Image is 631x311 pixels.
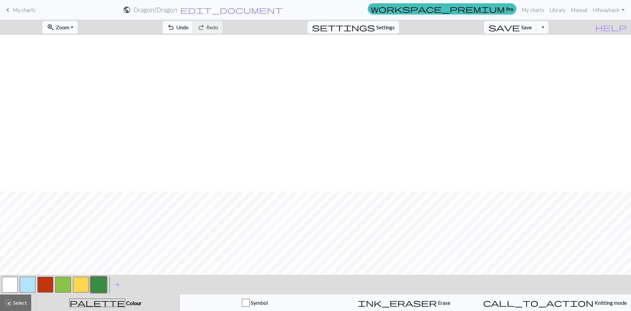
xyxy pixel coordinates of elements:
button: Erase [329,295,479,311]
span: undo [167,23,175,32]
span: workspace_premium [371,4,505,13]
span: settings [312,23,375,32]
button: Save [484,21,536,34]
a: My charts [519,3,547,16]
i: Settings [312,23,375,31]
button: Knitting mode [479,295,631,311]
span: highlight_alt [4,298,12,307]
button: SettingsSettings [308,21,399,34]
a: Library [547,3,568,16]
a: Hifwayback [590,3,627,16]
span: palette [70,298,125,307]
button: Symbol [180,295,330,311]
span: Undo [176,24,189,30]
span: ink_eraser [358,298,437,307]
span: save [488,23,520,32]
span: add [114,280,122,289]
a: Pro [368,3,516,14]
span: help [595,23,627,32]
span: call_to_action [483,298,594,307]
span: Settings [376,23,395,31]
span: public [123,5,131,14]
span: edit_document [180,5,283,14]
span: Knitting mode [594,299,627,306]
h2: Dragon / Dragon [133,6,177,13]
button: Zoom [42,21,78,34]
span: Erase [437,299,450,306]
a: Manual [568,3,590,16]
a: My charts [4,4,35,15]
span: Save [521,24,532,30]
span: Select [12,299,27,306]
span: Zoom [56,24,69,30]
button: Colour [31,295,180,311]
button: Undo [163,21,193,34]
span: Symbol [250,299,268,306]
span: My charts [13,7,35,13]
span: Colour [125,300,142,306]
span: zoom_in [47,23,55,32]
span: keyboard_arrow_left [4,5,12,14]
